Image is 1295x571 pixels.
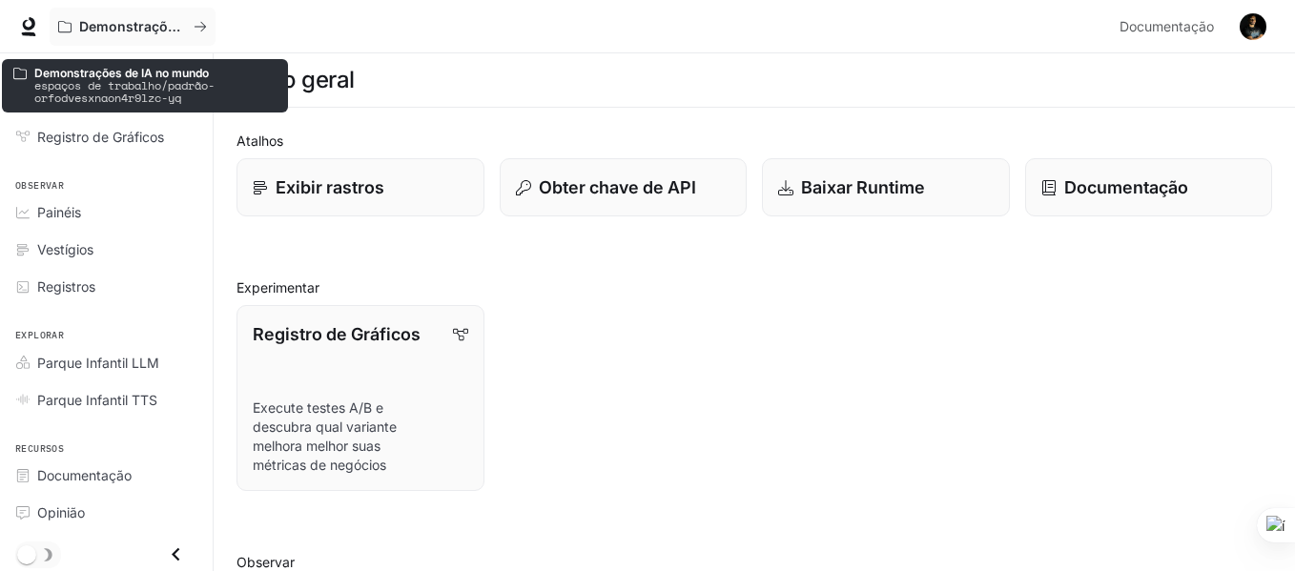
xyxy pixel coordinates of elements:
[236,279,319,296] font: Experimentar
[236,158,484,216] a: Exibir rastros
[50,8,216,46] button: Todos os espaços de trabalho
[37,241,93,257] font: Vestígios
[236,66,355,93] font: Visão geral
[8,496,205,529] a: Opinião
[236,305,484,491] a: Registro de GráficosExecute testes A/B e descubra qual variante melhora melhor suas métricas de n...
[1234,8,1272,46] button: Avatar do usuário
[79,18,292,34] font: Demonstrações de IA no mundo
[253,399,397,473] font: Execute testes A/B e descubra qual variante melhora melhor suas métricas de negócios
[8,459,205,492] a: Documentação
[8,383,205,417] a: Parque Infantil TTS
[34,66,209,80] font: Demonstrações de IA no mundo
[253,324,421,344] font: Registro de Gráficos
[1120,18,1214,34] font: Documentação
[276,177,384,197] font: Exibir rastros
[37,504,85,520] font: Opinião
[801,177,925,197] font: Baixar Runtime
[37,355,159,371] font: Parque Infantil LLM
[236,554,295,570] font: Observar
[8,195,205,229] a: Painéis
[8,120,205,153] a: Registro de Gráficos
[1112,8,1226,46] a: Documentação
[500,158,748,216] button: Obter chave de API
[1064,177,1188,197] font: Documentação
[539,177,696,197] font: Obter chave de API
[15,442,64,455] font: Recursos
[17,543,36,564] span: Alternar modo escuro
[37,129,164,145] font: Registro de Gráficos
[37,204,81,220] font: Painéis
[34,77,215,106] font: espaços de trabalho/padrão-orfodvesxnaon4r9lzc-yq
[8,270,205,303] a: Registros
[8,346,205,379] a: Parque Infantil LLM
[37,278,95,295] font: Registros
[37,467,132,483] font: Documentação
[37,392,157,408] font: Parque Infantil TTS
[15,179,64,192] font: Observar
[1240,13,1266,40] img: Avatar do usuário
[236,133,283,149] font: Atalhos
[15,329,64,341] font: Explorar
[1025,158,1273,216] a: Documentação
[762,158,1010,216] a: Baixar Runtime
[8,233,205,266] a: Vestígios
